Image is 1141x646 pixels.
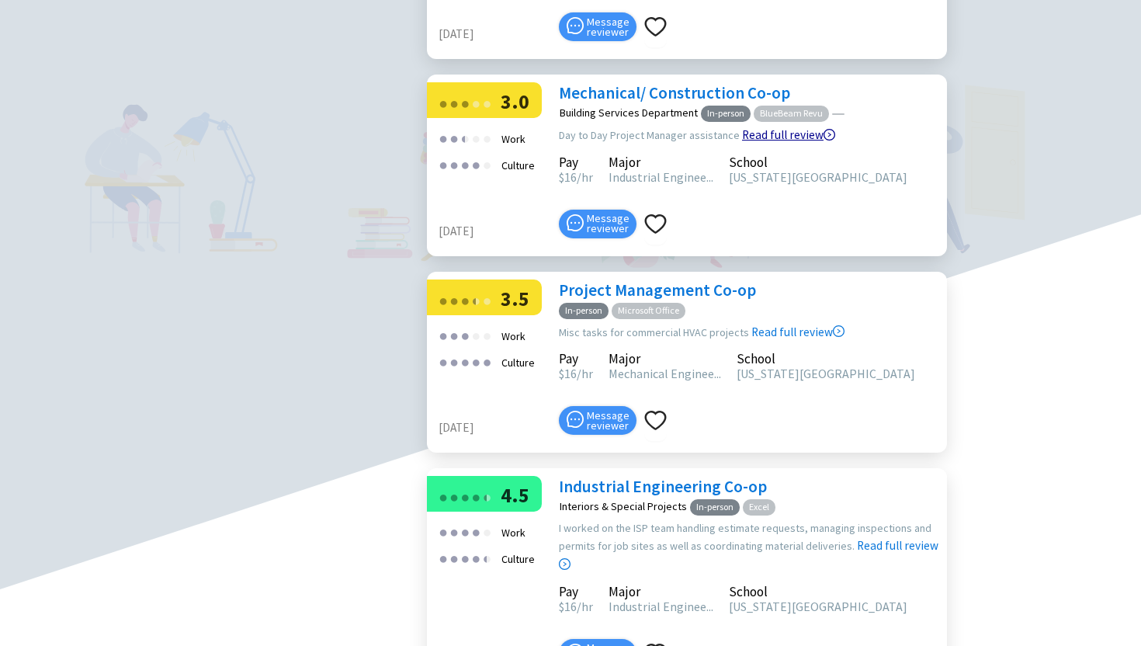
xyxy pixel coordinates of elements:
[449,349,459,373] div: ●
[497,519,530,546] div: Work
[482,126,491,150] div: ●
[644,409,667,432] span: heart
[559,519,939,574] div: I worked on the ISP team handling estimate requests, managing inspections and permits for job sit...
[449,91,459,115] div: ●
[482,288,491,312] div: ●
[449,519,459,544] div: ●
[559,82,790,103] a: Mechanical/ Construction Co-op
[482,152,491,176] div: ●
[471,349,480,373] div: ●
[460,126,470,150] div: ●
[482,349,491,373] div: ●
[497,126,530,152] div: Work
[439,419,551,437] div: [DATE]
[559,599,577,614] span: 16
[567,17,584,34] span: message
[449,126,459,150] div: ●
[449,288,459,312] div: ●
[471,484,480,509] div: ●
[559,476,767,497] a: Industrial Engineering Co-op
[577,599,593,614] span: /hr
[460,484,470,509] div: ●
[587,214,629,234] span: Message reviewer
[439,25,551,43] div: [DATE]
[833,325,844,337] span: right-circle
[460,91,470,115] div: ●
[559,460,938,571] a: Read full review
[439,222,551,241] div: [DATE]
[482,484,491,509] div: ●
[460,152,470,176] div: ●
[587,411,629,431] span: Message reviewer
[482,484,487,509] div: ●
[439,323,448,347] div: ●
[439,126,448,150] div: ●
[460,126,465,150] div: ●
[729,599,907,614] span: [US_STATE][GEOGRAPHIC_DATA]
[460,519,470,544] div: ●
[737,353,915,364] div: School
[460,546,470,570] div: ●
[501,89,529,114] span: 3.0
[482,91,491,115] div: ●
[471,126,480,150] div: ●
[824,129,835,141] span: right-circle
[471,91,480,115] div: ●
[471,288,480,312] div: ●
[577,169,593,185] span: /hr
[612,303,685,319] span: Microsoft Office
[559,558,570,570] span: right-circle
[567,411,584,428] span: message
[482,546,487,570] div: ●
[609,586,713,597] div: Major
[497,323,530,349] div: Work
[449,484,459,509] div: ●
[609,157,713,168] div: Major
[482,323,491,347] div: ●
[471,323,480,347] div: ●
[497,349,539,376] div: Culture
[439,288,448,312] div: ●
[439,484,448,509] div: ●
[482,546,491,570] div: ●
[587,17,629,37] span: Message reviewer
[560,501,687,512] div: Interiors & Special Projects
[559,169,577,185] span: 16
[439,349,448,373] div: ●
[460,288,470,312] div: ●
[501,286,529,311] span: 3.5
[460,349,470,373] div: ●
[609,599,713,614] span: Industrial Enginee...
[439,152,448,176] div: ●
[559,366,564,381] span: $
[742,50,835,142] a: Read full review
[439,91,448,115] div: ●
[729,169,907,185] span: [US_STATE][GEOGRAPHIC_DATA]
[644,213,667,235] span: heart
[729,157,907,168] div: School
[449,152,459,176] div: ●
[743,499,775,516] span: Excel
[559,353,593,364] div: Pay
[609,366,721,381] span: Mechanical Enginee...
[559,169,564,185] span: $
[449,323,459,347] div: ●
[701,106,751,122] span: In-person
[460,323,470,347] div: ●
[501,482,529,508] span: 4.5
[560,107,698,118] div: Building Services Department
[559,323,939,342] div: Misc tasks for commercial HVAC projects
[497,546,539,572] div: Culture
[644,16,667,38] span: heart
[577,366,593,381] span: /hr
[559,126,939,144] div: Day to Day Project Manager assistance
[471,546,480,570] div: ●
[609,169,713,185] span: Industrial Enginee...
[559,303,609,319] span: In-person
[482,519,491,544] div: ●
[690,499,740,516] span: In-person
[559,586,593,597] div: Pay
[559,280,756,300] a: Project Management Co-op
[471,519,480,544] div: ●
[729,586,907,597] div: School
